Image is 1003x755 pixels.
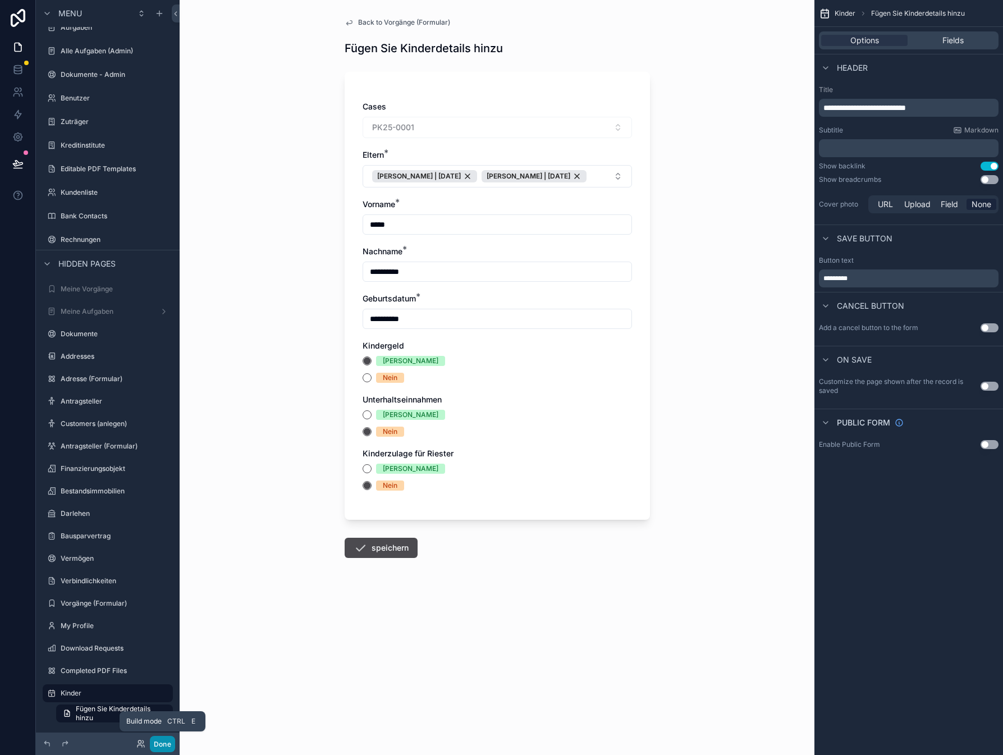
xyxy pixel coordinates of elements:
div: scrollable content [819,139,999,157]
div: scrollable content [819,269,999,287]
a: Bank Contacts [43,207,173,225]
label: My Profile [61,621,171,630]
span: On save [837,354,872,365]
a: Aufgaben [43,19,173,36]
label: Completed PDF Files [61,666,171,675]
label: Finanzierungsobjekt [61,464,171,473]
span: Public form [837,417,890,428]
span: Fields [942,35,964,46]
span: Markdown [964,126,999,135]
div: [PERSON_NAME] [383,356,438,366]
span: Menu [58,8,82,19]
a: Kreditinstitute [43,136,173,154]
label: Kundenliste [61,188,171,197]
div: Nein [383,373,397,383]
button: Select Button [363,165,632,187]
label: Customers (anlegen) [61,419,171,428]
a: Benutzer [43,89,173,107]
span: Upload [904,199,931,210]
span: Back to Vorgänge (Formular) [358,18,450,27]
div: scrollable content [819,99,999,117]
span: Cases [363,102,386,111]
span: E [189,717,198,726]
span: [PERSON_NAME] | [DATE] [487,172,570,181]
label: Dokumente [61,330,171,338]
span: Nachname [363,246,402,256]
a: Back to Vorgänge (Formular) [345,18,450,27]
a: Rechnungen [43,231,173,249]
span: Fügen Sie Kinderdetails hinzu [871,9,965,18]
label: Darlehen [61,509,171,518]
label: Vermögen [61,554,171,563]
span: None [972,199,991,210]
span: Fügen Sie Kinderdetails hinzu [76,704,166,722]
span: Ctrl [166,716,186,727]
label: Bank Contacts [61,212,171,221]
a: Download Requests [43,639,173,657]
label: Download Requests [61,644,171,653]
div: [PERSON_NAME] [383,464,438,474]
a: Dokumente - Admin [43,66,173,84]
a: Antragsteller (Formular) [43,437,173,455]
span: Vorname [363,199,395,209]
a: Adresse (Formular) [43,370,173,388]
a: Zuträger [43,113,173,131]
span: Kindergeld [363,341,404,350]
a: Vorgänge (Formular) [43,594,173,612]
span: [PERSON_NAME] | [DATE] [377,172,461,181]
span: URL [878,199,893,210]
label: Subtitle [819,126,843,135]
a: Meine Vorgänge [43,280,173,298]
button: Unselect 67 [372,170,477,182]
span: Hidden pages [58,258,116,269]
label: Title [819,85,999,94]
label: Benutzer [61,94,171,103]
span: Geburtsdatum [363,294,416,303]
a: Antragsteller [43,392,173,410]
a: Alle Aufgaben (Admin) [43,42,173,60]
a: Markdown [953,126,999,135]
span: Save button [837,233,892,244]
a: Customers (anlegen) [43,415,173,433]
label: Addresses [61,352,171,361]
label: Vorgänge (Formular) [61,599,171,608]
label: Antragsteller [61,397,171,406]
button: Done [150,736,175,752]
a: Fügen Sie Kinderdetails hinzu [56,704,173,722]
a: Dokumente [43,325,173,343]
a: Darlehen [43,505,173,523]
a: Vermögen [43,550,173,568]
label: Button text [819,256,854,265]
a: Kinder [43,684,173,702]
a: Editable PDF Templates [43,160,173,178]
span: Kinder [835,9,855,18]
div: Nein [383,427,397,437]
span: Kinderzulage für Riester [363,449,454,458]
label: Meine Aufgaben [61,307,155,316]
span: Field [941,199,958,210]
a: Verbindlichkeiten [43,572,173,590]
a: My Profile [43,617,173,635]
label: Meine Vorgänge [61,285,171,294]
label: Zuträger [61,117,171,126]
label: Customize the page shown after the record is saved [819,377,981,395]
h1: Fügen Sie Kinderdetails hinzu [345,40,503,56]
div: Nein [383,481,397,491]
button: speichern [345,538,418,558]
label: Bausparvertrag [61,532,171,541]
div: [PERSON_NAME] [383,410,438,420]
span: Header [837,62,868,74]
label: Adresse (Formular) [61,374,171,383]
span: Unterhaltseinnahmen [363,395,442,404]
label: Antragsteller (Formular) [61,442,171,451]
span: Cancel button [837,300,904,312]
span: Options [850,35,879,46]
label: Editable PDF Templates [61,164,171,173]
label: Rechnungen [61,235,171,244]
label: Dokumente - Admin [61,70,171,79]
a: Meine Aufgaben [43,303,173,321]
a: Bestandsimmobilien [43,482,173,500]
label: Cover photo [819,200,864,209]
div: Show breadcrumbs [819,175,881,184]
a: Completed PDF Files [43,662,173,680]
